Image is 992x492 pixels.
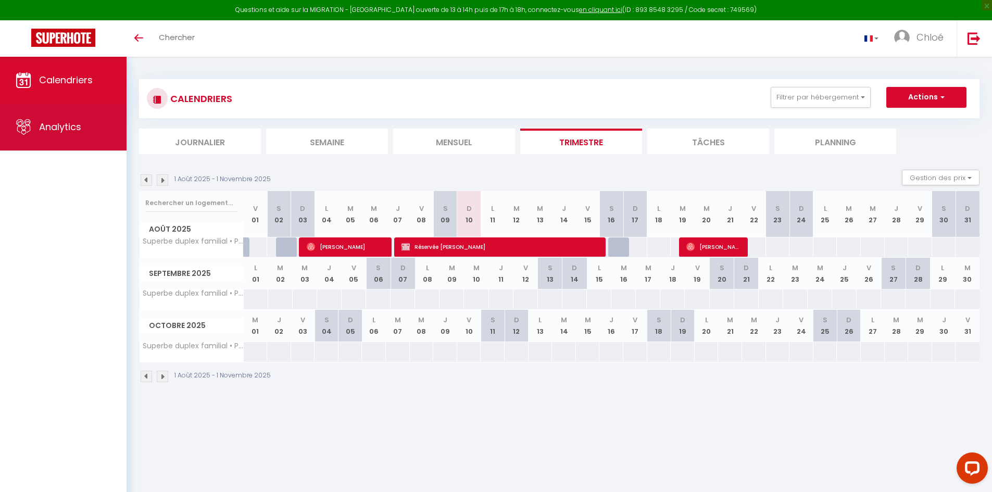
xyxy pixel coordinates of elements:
[433,191,457,237] th: 09
[348,315,353,325] abbr: D
[671,310,695,342] th: 19
[823,315,827,325] abbr: S
[39,120,81,133] span: Analytics
[505,191,529,237] th: 12
[145,194,237,212] input: Rechercher un logement...
[277,315,281,325] abbr: J
[886,87,966,108] button: Actions
[775,204,780,213] abbr: S
[751,204,756,213] abbr: V
[141,237,245,245] span: Superbe duplex familial • Parking • Plage à pied
[538,315,542,325] abbr: L
[704,204,710,213] abbr: M
[727,315,733,325] abbr: M
[140,318,243,333] span: Octobre 2025
[168,87,232,110] h3: CALENDRIERS
[645,263,651,273] abbr: M
[609,315,613,325] abbr: J
[720,263,724,273] abbr: S
[140,222,243,237] span: Août 2025
[843,263,847,273] abbr: J
[611,258,636,289] th: 16
[623,191,647,237] th: 17
[744,263,749,273] abbr: D
[587,258,611,289] th: 15
[291,310,315,342] th: 03
[141,342,245,350] span: Superbe duplex familial • Parking • Plage à pied
[489,258,513,289] th: 11
[671,263,675,273] abbr: J
[813,191,837,237] th: 25
[695,310,719,342] th: 20
[808,258,832,289] th: 24
[647,129,769,154] li: Tâches
[968,32,981,45] img: logout
[965,315,970,325] abbr: V
[39,73,93,86] span: Calendriers
[718,191,742,237] th: 21
[457,191,481,237] th: 10
[766,310,790,342] th: 23
[908,191,932,237] th: 29
[915,263,921,273] abbr: D
[300,204,305,213] abbr: D
[857,258,881,289] th: 26
[140,266,243,281] span: Septembre 2025
[769,263,772,273] abbr: L
[941,263,944,273] abbr: L
[832,258,857,289] th: 25
[885,191,909,237] th: 28
[266,129,388,154] li: Semaine
[742,191,766,237] th: 22
[481,310,505,342] th: 11
[671,191,695,237] th: 19
[400,263,406,273] abbr: D
[548,263,552,273] abbr: S
[891,263,896,273] abbr: S
[705,315,708,325] abbr: L
[268,258,293,289] th: 02
[418,315,424,325] abbr: M
[657,204,660,213] abbr: L
[391,258,415,289] th: 07
[467,204,472,213] abbr: D
[837,310,861,342] th: 26
[718,310,742,342] th: 21
[686,237,742,257] span: [PERSON_NAME]
[302,263,308,273] abbr: M
[846,204,852,213] abbr: M
[894,204,898,213] abbr: J
[965,204,970,213] abbr: D
[351,263,356,273] abbr: V
[813,310,837,342] th: 25
[789,191,813,237] th: 24
[433,310,457,342] th: 09
[751,315,757,325] abbr: M
[561,315,567,325] abbr: M
[467,315,471,325] abbr: V
[932,191,956,237] th: 30
[396,204,400,213] abbr: J
[792,263,798,273] abbr: M
[552,310,576,342] th: 14
[579,5,622,14] a: en cliquant ici
[680,204,686,213] abbr: M
[931,258,955,289] th: 29
[401,237,601,257] span: Réservée [PERSON_NAME]
[464,258,488,289] th: 10
[908,310,932,342] th: 29
[293,258,317,289] th: 03
[623,310,647,342] th: 17
[837,191,861,237] th: 26
[376,263,381,273] abbr: S
[956,310,980,342] th: 31
[159,32,195,43] span: Chercher
[576,310,600,342] th: 15
[906,258,930,289] th: 28
[419,204,424,213] abbr: V
[585,315,591,325] abbr: M
[538,258,562,289] th: 13
[710,258,734,289] th: 20
[513,258,538,289] th: 12
[395,315,401,325] abbr: M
